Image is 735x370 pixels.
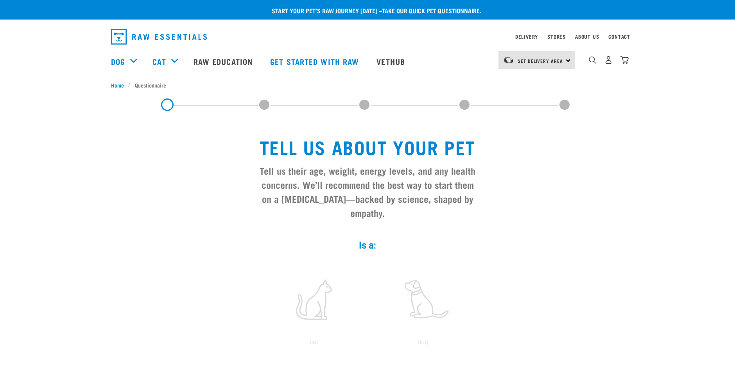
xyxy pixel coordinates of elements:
[589,56,596,64] img: home-icon-1@2x.png
[256,136,479,157] h1: Tell us about your pet
[111,55,125,67] a: Dog
[111,81,624,89] nav: breadcrumbs
[256,163,479,220] h3: Tell us their age, weight, energy levels, and any health concerns. We’ll recommend the best way t...
[518,59,563,62] span: Set Delivery Area
[111,29,207,45] img: Raw Essentials Logo
[370,338,475,347] p: dog
[369,46,415,77] a: Vethub
[152,55,166,67] a: Cat
[620,56,629,64] img: home-icon@2x.png
[111,81,128,89] a: Home
[604,56,613,64] img: user.png
[515,35,538,38] a: Delivery
[503,57,514,64] img: van-moving.png
[382,9,481,12] a: take our quick pet questionnaire.
[608,35,630,38] a: Contact
[547,35,566,38] a: Stores
[575,35,599,38] a: About Us
[111,81,124,89] span: Home
[261,338,367,347] p: cat
[262,46,369,77] a: Get started with Raw
[186,46,262,77] a: Raw Education
[105,26,630,48] nav: dropdown navigation
[250,238,485,252] label: Is a:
